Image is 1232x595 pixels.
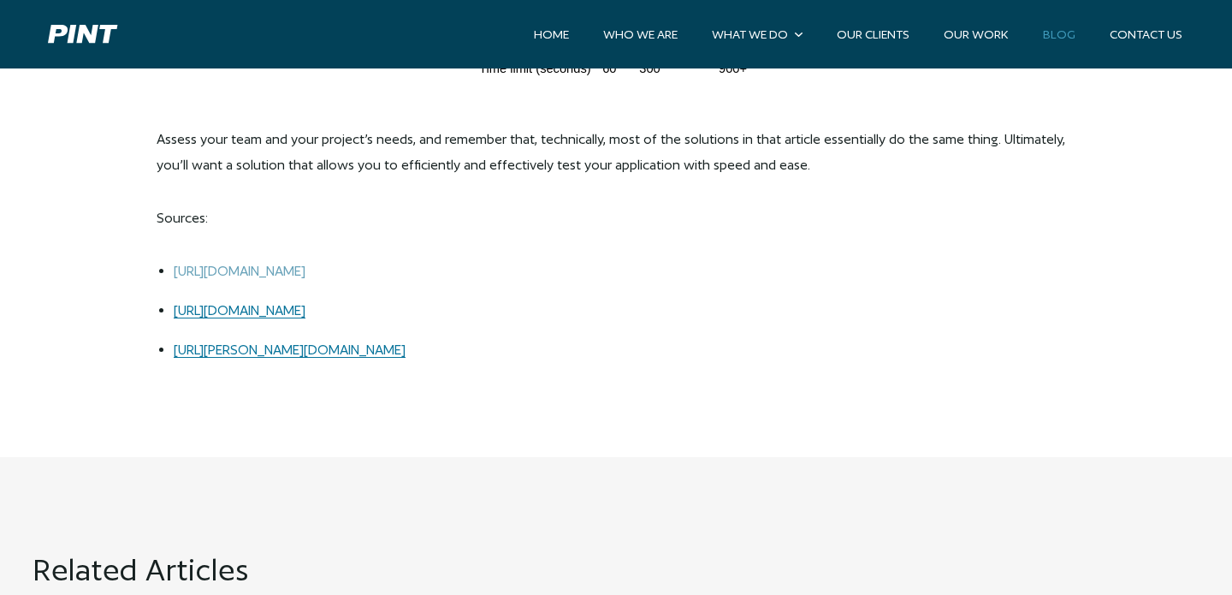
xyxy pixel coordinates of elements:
a: Home [517,20,586,49]
a: Contact Us [1093,20,1199,49]
span: 60 [602,62,616,75]
a: [URL][PERSON_NAME][DOMAIN_NAME] [174,342,406,358]
span: 900+ [719,62,747,75]
a: Blog [1026,20,1093,49]
p: Sources: [157,205,1075,231]
p: Assess your team and your project’s needs, and remember that, technically, most of the solutions ... [157,127,1075,178]
span: Time limit (seconds) [479,62,591,75]
h2: Related Articles [33,551,1199,589]
a: Who We Are [586,20,695,49]
span: 300 [639,62,660,75]
a: Our Work [927,20,1026,49]
a: [URL][DOMAIN_NAME] [174,302,305,318]
a: Our Clients [820,20,927,49]
a: What We Do [695,20,820,49]
nav: Site Navigation [517,20,1199,49]
a: [URL][DOMAIN_NAME] [174,263,305,279]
